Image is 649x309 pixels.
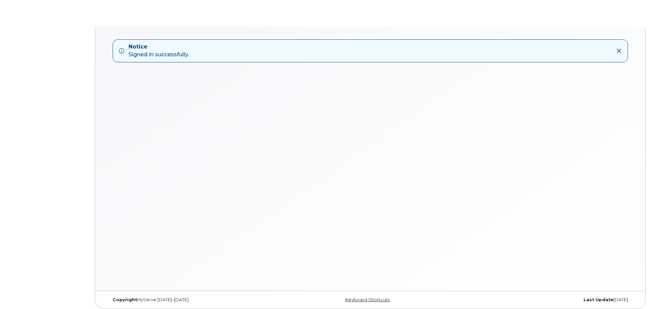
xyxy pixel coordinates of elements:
strong: Last Update [584,297,613,302]
div: Signed in successfully. [129,43,189,59]
strong: Notice [129,43,189,51]
div: [DATE] [458,297,633,303]
a: Keyboard Shortcuts [345,297,390,302]
div: MyServe [DATE]–[DATE] [107,297,283,303]
strong: Copyright [113,297,137,302]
